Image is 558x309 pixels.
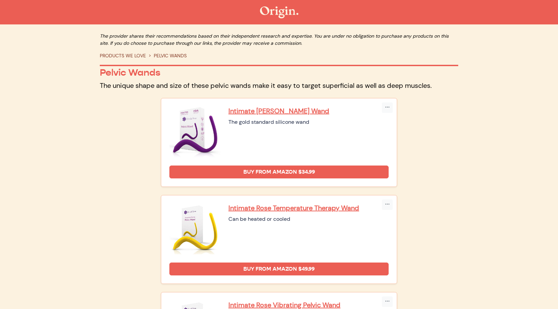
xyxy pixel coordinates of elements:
a: Intimate [PERSON_NAME] Wand [228,107,389,115]
div: The gold standard silicone wand [228,118,389,126]
p: The provider shares their recommendations based on their independent research and expertise. You ... [100,33,458,47]
p: The unique shape and size of these pelvic wands make it easy to target superficial as well as dee... [100,81,458,90]
a: PRODUCTS WE LOVE [100,53,146,59]
p: Pelvic Wands [100,67,458,78]
a: Buy from Amazon $49.99 [169,263,389,275]
a: Buy from Amazon $34.99 [169,166,389,178]
img: The Origin Shop [260,6,298,18]
img: Intimate Rose Pelvic Wand [169,107,220,157]
li: PELVIC WANDS [146,52,187,59]
img: Intimate Rose Temperature Therapy Wand [169,204,220,254]
a: Intimate Rose Temperature Therapy Wand [228,204,389,212]
div: Can be heated or cooled [228,215,389,223]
